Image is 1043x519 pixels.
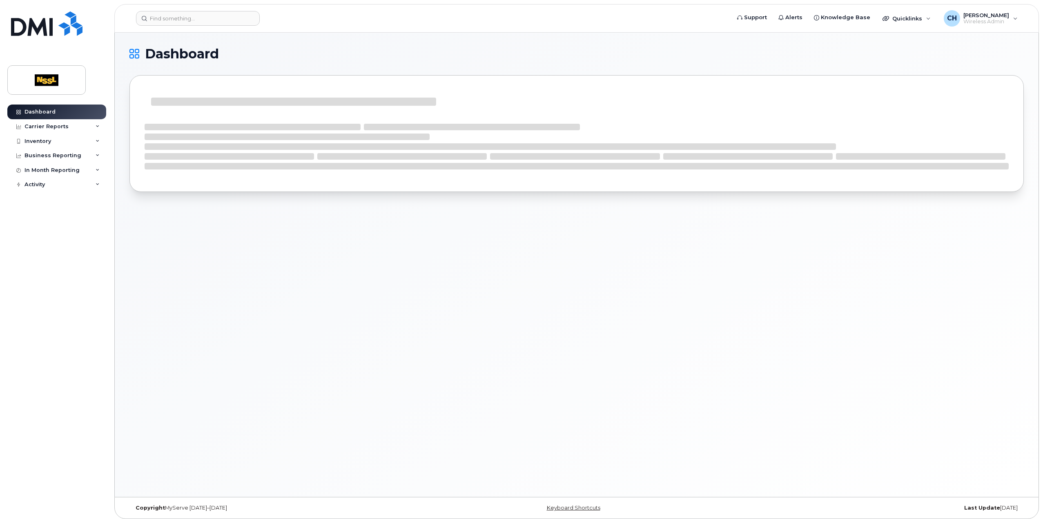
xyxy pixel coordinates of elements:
div: [DATE] [726,505,1024,511]
strong: Copyright [136,505,165,511]
a: Keyboard Shortcuts [547,505,600,511]
strong: Last Update [964,505,1000,511]
div: MyServe [DATE]–[DATE] [129,505,428,511]
span: Dashboard [145,48,219,60]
